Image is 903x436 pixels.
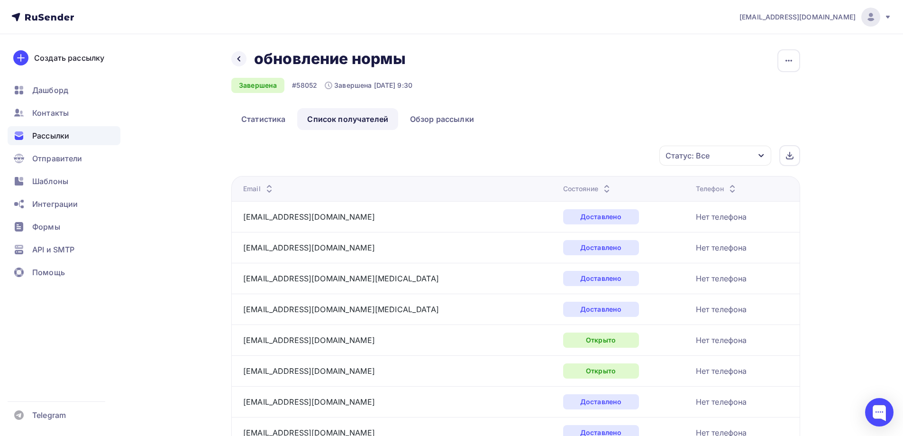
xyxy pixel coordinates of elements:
button: Статус: Все [659,145,772,166]
span: Рассылки [32,130,69,141]
a: Статистика [231,108,295,130]
div: Создать рассылку [34,52,104,64]
a: Отправители [8,149,120,168]
a: Формы [8,217,120,236]
div: Открыто [563,333,639,348]
span: Помощь [32,267,65,278]
div: Нет телефона [696,273,747,284]
span: Формы [32,221,60,232]
a: [EMAIL_ADDRESS][DOMAIN_NAME][MEDICAL_DATA] [243,305,439,314]
a: Контакты [8,103,120,122]
h2: обновление нормы [254,49,406,68]
a: [EMAIL_ADDRESS][DOMAIN_NAME] [243,397,375,407]
div: #58052 [292,81,317,90]
div: Нет телефона [696,365,747,377]
div: Нет телефона [696,304,747,315]
div: Доставлено [563,271,639,286]
a: Рассылки [8,126,120,145]
a: Список получателей [297,108,398,130]
div: Доставлено [563,394,639,409]
a: Шаблоны [8,172,120,191]
div: Состояние [563,184,612,194]
a: [EMAIL_ADDRESS][DOMAIN_NAME] [243,243,375,252]
div: Статус: Все [666,150,710,161]
span: Отправители [32,153,82,164]
div: Доставлено [563,209,639,224]
div: Нет телефона [696,242,747,253]
div: Нет телефона [696,334,747,346]
div: Телефон [696,184,738,194]
span: API и SMTP [32,244,74,255]
span: Шаблоны [32,176,68,187]
a: Обзор рассылки [400,108,484,130]
div: Доставлено [563,240,639,255]
div: Email [243,184,275,194]
span: Дашборд [32,84,68,96]
span: Интеграции [32,198,78,210]
a: [EMAIL_ADDRESS][DOMAIN_NAME][MEDICAL_DATA] [243,274,439,283]
a: [EMAIL_ADDRESS][DOMAIN_NAME] [243,335,375,345]
a: Дашборд [8,81,120,100]
div: Нет телефона [696,396,747,408]
span: Telegram [32,409,66,421]
span: [EMAIL_ADDRESS][DOMAIN_NAME] [739,12,856,22]
span: Контакты [32,107,69,119]
div: Открыто [563,363,639,379]
div: Завершена [231,78,284,93]
a: [EMAIL_ADDRESS][DOMAIN_NAME] [243,212,375,222]
a: [EMAIL_ADDRESS][DOMAIN_NAME] [739,8,892,27]
a: [EMAIL_ADDRESS][DOMAIN_NAME] [243,366,375,376]
div: Доставлено [563,302,639,317]
div: Нет телефона [696,211,747,223]
div: Завершена [DATE] 9:30 [325,81,412,90]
